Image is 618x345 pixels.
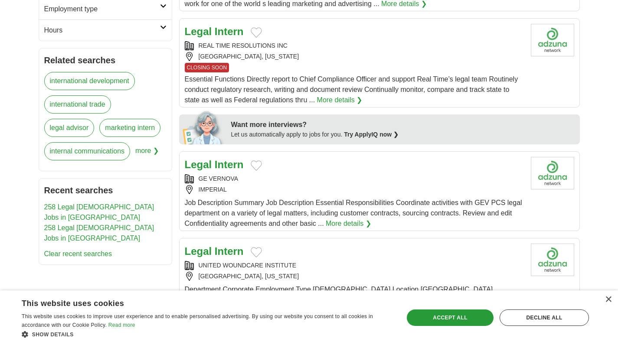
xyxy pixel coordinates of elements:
[44,25,160,36] h2: Hours
[605,296,611,303] div: Close
[185,159,244,170] a: Legal Intern
[32,332,74,338] span: Show details
[407,309,494,326] div: Accept all
[22,330,392,338] div: Show details
[185,185,524,194] div: IMPERIAL
[215,245,244,257] strong: Intern
[135,142,159,166] span: more ❯
[185,41,524,50] div: REAL TIME RESOLUTIONS INC
[39,20,172,41] a: Hours
[44,142,131,160] a: internal communications
[185,75,518,104] span: Essential Functions Directly report to Chief Compliance Officer and support Real Time’s legal tea...
[44,203,154,221] a: 258 Legal [DEMOGRAPHIC_DATA] Jobs in [GEOGRAPHIC_DATA]
[185,26,244,37] a: Legal Intern
[317,95,363,105] a: More details ❯
[185,174,524,183] div: GE VERNOVA
[231,130,575,139] div: Let us automatically apply to jobs for you.
[231,120,575,130] div: Want more interviews?
[500,309,589,326] div: Decline all
[185,63,229,72] span: CLOSING SOON
[344,131,399,138] a: Try ApplyIQ now ❯
[185,26,212,37] strong: Legal
[44,250,112,257] a: Clear recent searches
[251,27,262,38] button: Add to favorite jobs
[251,160,262,171] button: Add to favorite jobs
[185,245,244,257] a: Legal Intern
[185,52,524,61] div: [GEOGRAPHIC_DATA], [US_STATE]
[531,157,574,189] img: Company logo
[185,159,212,170] strong: Legal
[215,159,244,170] strong: Intern
[108,322,135,328] a: Read more, opens a new window
[185,261,524,270] div: UNITED WOUNDCARE INSTITUTE
[185,245,212,257] strong: Legal
[44,72,135,90] a: international development
[44,224,154,242] a: 258 Legal [DEMOGRAPHIC_DATA] Jobs in [GEOGRAPHIC_DATA]
[183,110,225,144] img: apply-iq-scientist.png
[44,4,160,14] h2: Employment type
[185,286,520,314] span: Department Corporate Employment Type [DEMOGRAPHIC_DATA] Location [GEOGRAPHIC_DATA], [GEOGRAPHIC_D...
[22,313,373,328] span: This website uses cookies to improve user experience and to enable personalised advertising. By u...
[44,95,111,114] a: international trade
[326,218,371,229] a: More details ❯
[99,119,160,137] a: marketing intern
[531,244,574,276] img: Company logo
[44,184,167,197] h2: Recent searches
[44,54,167,67] h2: Related searches
[185,199,522,227] span: Job Description Summary Job Description Essential Responsibilities Coordinate activities with GEV...
[251,247,262,257] button: Add to favorite jobs
[215,26,244,37] strong: Intern
[44,119,95,137] a: legal advisor
[22,296,371,309] div: This website uses cookies
[531,24,574,56] img: Company logo
[185,272,524,281] div: [GEOGRAPHIC_DATA], [US_STATE]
